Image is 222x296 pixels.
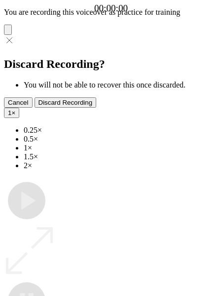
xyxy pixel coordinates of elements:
li: 1.5× [24,152,218,161]
p: You are recording this voiceover as practice for training [4,8,218,17]
li: 1× [24,144,218,152]
span: 1 [8,109,11,117]
li: 0.25× [24,126,218,135]
h2: Discard Recording? [4,58,218,71]
button: 1× [4,108,19,118]
li: 0.5× [24,135,218,144]
li: You will not be able to recover this once discarded. [24,81,218,89]
button: Discard Recording [35,97,97,108]
li: 2× [24,161,218,170]
a: 00:00:00 [94,3,128,14]
button: Cancel [4,97,33,108]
